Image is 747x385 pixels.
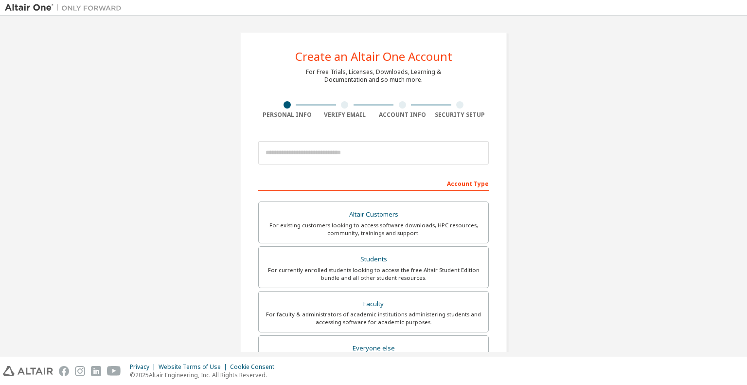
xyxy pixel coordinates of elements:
div: Everyone else [265,342,482,355]
div: Cookie Consent [230,363,280,371]
div: For Free Trials, Licenses, Downloads, Learning & Documentation and so much more. [306,68,441,84]
div: Students [265,253,482,266]
img: youtube.svg [107,366,121,376]
div: For faculty & administrators of academic institutions administering students and accessing softwa... [265,311,482,326]
img: linkedin.svg [91,366,101,376]
p: © 2025 Altair Engineering, Inc. All Rights Reserved. [130,371,280,379]
div: For existing customers looking to access software downloads, HPC resources, community, trainings ... [265,221,482,237]
div: Verify Email [316,111,374,119]
div: Personal Info [258,111,316,119]
div: Security Setup [431,111,489,119]
img: facebook.svg [59,366,69,376]
div: Create an Altair One Account [295,51,452,62]
img: Altair One [5,3,126,13]
div: Privacy [130,363,159,371]
div: Website Terms of Use [159,363,230,371]
div: For currently enrolled students looking to access the free Altair Student Edition bundle and all ... [265,266,482,282]
div: Faculty [265,297,482,311]
img: instagram.svg [75,366,85,376]
img: altair_logo.svg [3,366,53,376]
div: Account Info [373,111,431,119]
div: Account Type [258,175,489,191]
div: Altair Customers [265,208,482,221]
